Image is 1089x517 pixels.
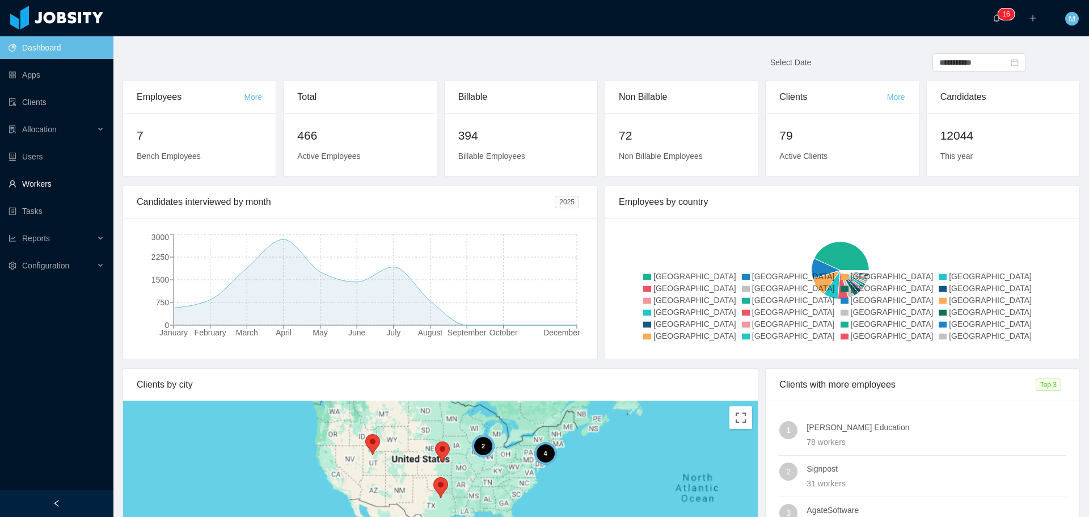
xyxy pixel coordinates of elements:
[940,152,973,161] span: This year
[297,127,423,145] h2: 466
[887,93,905,102] a: More
[786,421,791,439] span: 1
[1069,12,1075,26] span: M
[949,320,1032,329] span: [GEOGRAPHIC_DATA]
[276,328,292,337] tspan: April
[949,284,1032,293] span: [GEOGRAPHIC_DATA]
[156,298,170,307] tspan: 750
[555,196,579,208] span: 2025
[22,125,57,134] span: Allocation
[151,275,169,284] tspan: 1500
[779,81,887,113] div: Clients
[998,9,1014,20] sup: 16
[472,435,495,457] div: 2
[195,328,226,337] tspan: February
[297,152,360,161] span: Active Employees
[619,127,744,145] h2: 72
[159,328,188,337] tspan: January
[653,308,736,317] span: [GEOGRAPHIC_DATA]
[137,127,262,145] h2: 7
[851,320,934,329] span: [GEOGRAPHIC_DATA]
[949,331,1032,341] span: [GEOGRAPHIC_DATA]
[851,308,934,317] span: [GEOGRAPHIC_DATA]
[807,421,1066,434] h4: [PERSON_NAME] Education
[9,234,16,242] i: icon: line-chart
[534,442,556,465] div: 4
[418,328,443,337] tspan: August
[619,186,1066,218] div: Employees by country
[1036,379,1061,391] span: Top 3
[752,296,835,305] span: [GEOGRAPHIC_DATA]
[9,91,104,114] a: icon: auditClients
[619,81,744,113] div: Non Billable
[851,272,934,281] span: [GEOGRAPHIC_DATA]
[22,261,69,270] span: Configuration
[752,308,835,317] span: [GEOGRAPHIC_DATA]
[489,328,518,337] tspan: October
[1006,9,1010,20] p: 6
[386,328,400,337] tspan: July
[9,173,104,195] a: icon: userWorkers
[851,296,934,305] span: [GEOGRAPHIC_DATA]
[151,233,169,242] tspan: 3000
[22,234,50,243] span: Reports
[1002,9,1006,20] p: 1
[940,127,1066,145] h2: 12044
[779,127,905,145] h2: 79
[752,284,835,293] span: [GEOGRAPHIC_DATA]
[993,14,1001,22] i: icon: bell
[9,64,104,86] a: icon: appstoreApps
[458,81,584,113] div: Billable
[9,36,104,59] a: icon: pie-chartDashboard
[313,328,327,337] tspan: May
[653,296,736,305] span: [GEOGRAPHIC_DATA]
[137,81,244,113] div: Employees
[1011,58,1019,66] i: icon: calendar
[653,284,736,293] span: [GEOGRAPHIC_DATA]
[940,81,1066,113] div: Candidates
[729,406,752,429] button: Toggle fullscreen view
[807,463,1066,475] h4: Signpost
[236,328,258,337] tspan: March
[458,127,584,145] h2: 394
[9,262,16,270] i: icon: setting
[851,284,934,293] span: [GEOGRAPHIC_DATA]
[653,272,736,281] span: [GEOGRAPHIC_DATA]
[164,321,169,330] tspan: 0
[448,328,487,337] tspan: September
[244,93,262,102] a: More
[9,200,104,222] a: icon: profileTasks
[949,308,1032,317] span: [GEOGRAPHIC_DATA]
[1029,14,1037,22] i: icon: plus
[752,320,835,329] span: [GEOGRAPHIC_DATA]
[851,331,934,341] span: [GEOGRAPHIC_DATA]
[949,296,1032,305] span: [GEOGRAPHIC_DATA]
[137,152,201,161] span: Bench Employees
[949,272,1032,281] span: [GEOGRAPHIC_DATA]
[786,463,791,481] span: 2
[9,125,16,133] i: icon: solution
[779,152,828,161] span: Active Clients
[348,328,366,337] tspan: June
[458,152,525,161] span: Billable Employees
[653,331,736,341] span: [GEOGRAPHIC_DATA]
[137,186,555,218] div: Candidates interviewed by month
[807,436,1066,448] div: 78 workers
[151,253,169,262] tspan: 2250
[653,320,736,329] span: [GEOGRAPHIC_DATA]
[807,477,1066,490] div: 31 workers
[807,504,1066,516] h4: AgateSoftware
[752,331,835,341] span: [GEOGRAPHIC_DATA]
[619,152,703,161] span: Non Billable Employees
[297,81,423,113] div: Total
[137,369,744,401] div: Clients by city
[9,145,104,168] a: icon: robotUsers
[779,369,1035,401] div: Clients with more employees
[752,272,835,281] span: [GEOGRAPHIC_DATA]
[770,58,811,67] span: Select Date
[543,328,580,337] tspan: December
